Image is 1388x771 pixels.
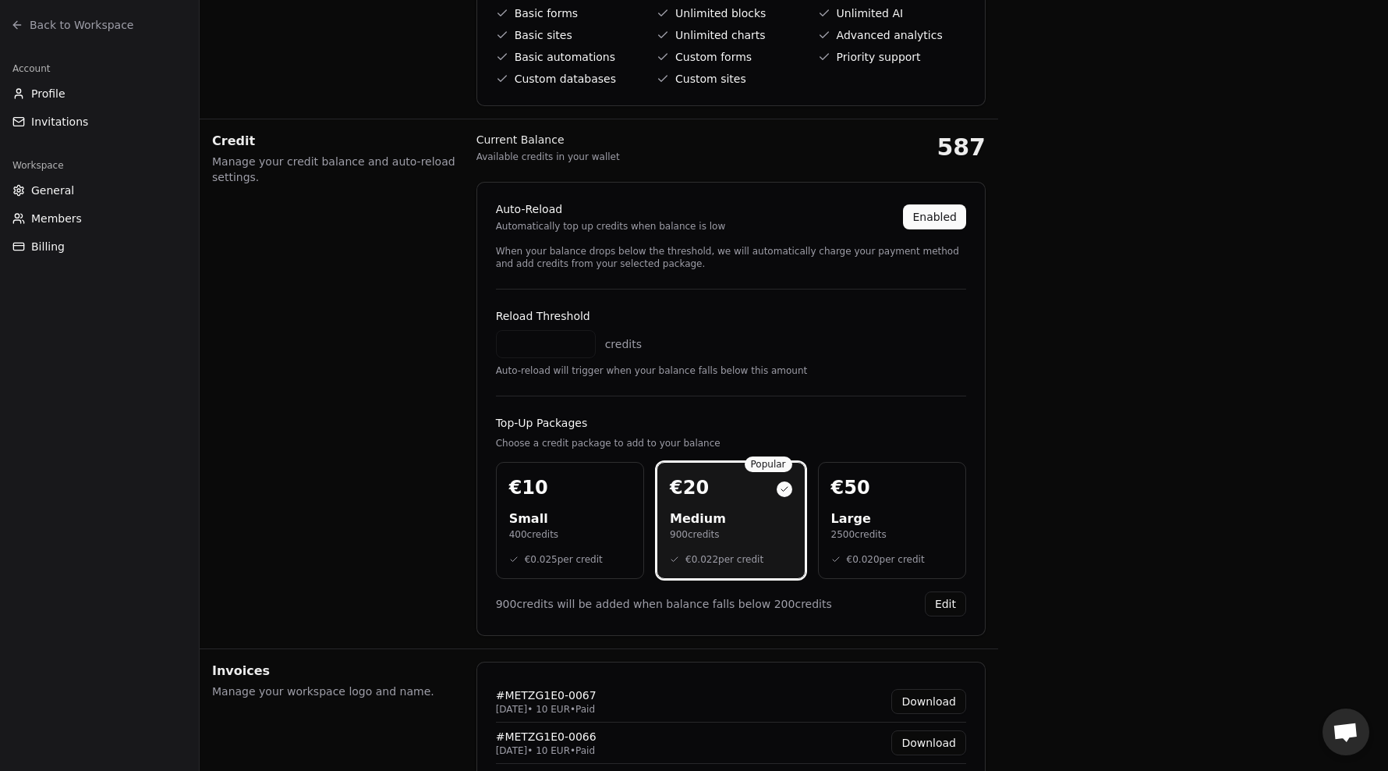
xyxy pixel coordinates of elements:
[670,510,791,528] div: Medium
[685,553,763,566] span: € 0.022 per credit
[657,462,805,579] button: Popular€20Medium900credits€0.022per credit
[925,592,966,616] button: Edit
[6,234,193,259] button: Billing
[670,475,709,500] span: € 20
[818,462,966,579] button: €50Large2500credits€0.020per credit
[496,220,726,233] p: Automatically top up credits when balance is low
[31,239,65,254] span: Billing
[670,528,791,541] div: 900 credits
[837,5,904,21] span: Unlimited AI
[496,744,597,757] span: [DATE] • 10 EUR • Paid
[6,206,193,231] button: Members
[6,12,193,37] a: Back to Workspace
[605,336,642,352] span: credits
[496,688,597,703] span: # METZG1E0-0067
[675,5,766,21] span: Unlimited blocks
[212,662,458,680] h2: Invoices
[212,132,458,151] h2: Credit
[515,5,578,21] span: Basic forms
[675,71,746,87] span: Custom sites
[891,689,966,714] a: Download
[476,151,620,163] p: Available credits in your wallet
[525,553,603,566] span: € 0.025 per credit
[515,27,572,43] span: Basic sites
[515,71,616,87] span: Custom databases
[496,415,966,431] h3: Top-Up Packages
[31,183,74,198] span: General
[745,457,792,472] div: Popular
[496,437,966,449] p: Choose a credit package to add to your balance
[6,56,193,81] div: Account
[831,510,953,528] div: Large
[31,211,82,226] span: Members
[837,49,921,65] span: Priority support
[496,245,966,270] p: When your balance drops below the threshold, we will automatically charge your payment method and...
[30,17,133,33] span: Back to Workspace
[847,553,925,566] span: € 0.020 per credit
[6,153,193,178] div: Workspace
[496,201,726,217] label: Auto-Reload
[837,27,943,43] span: Advanced analytics
[476,132,620,147] h3: Current Balance
[212,154,458,185] p: Manage your credit balance and auto-reload settings.
[515,49,615,65] span: Basic automations
[31,114,88,130] span: Invitations
[496,596,832,612] div: 900 credits will be added when balance falls below 200 credits
[496,703,597,716] span: [DATE] • 10 EUR • Paid
[496,308,966,324] label: Reload Threshold
[831,475,870,500] span: € 50
[496,729,597,744] span: # METZG1E0-0066
[6,81,193,106] button: Profile
[831,528,953,541] div: 2500 credits
[675,49,752,65] span: Custom forms
[212,684,458,699] p: Manage your workspace logo and name.
[509,528,631,541] div: 400 credits
[496,462,644,579] button: €10Small400credits€0.025per credit
[509,475,548,500] span: € 10
[937,133,986,162] div: 587
[1322,709,1369,755] div: Open chat
[891,730,966,755] a: Download
[6,109,193,134] button: Invitations
[496,364,966,377] p: Auto-reload will trigger when your balance falls below this amount
[6,178,193,203] button: General
[509,510,631,528] div: Small
[903,204,966,229] button: Enabled
[31,86,66,101] span: Profile
[675,27,766,43] span: Unlimited charts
